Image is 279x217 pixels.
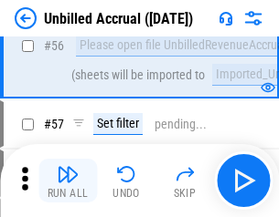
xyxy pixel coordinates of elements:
[174,188,197,199] div: Skip
[57,163,79,185] img: Run All
[156,159,214,202] button: Skip
[48,188,89,199] div: Run All
[174,163,196,185] img: Skip
[115,163,137,185] img: Undo
[219,11,233,26] img: Support
[44,38,64,53] span: # 56
[155,118,207,131] div: pending...
[113,188,140,199] div: Undo
[44,117,64,131] span: # 57
[38,159,97,202] button: Run All
[93,113,143,135] div: Set filter
[97,159,156,202] button: Undo
[229,166,258,195] img: Main button
[15,7,37,29] img: Back
[242,7,264,29] img: Settings menu
[44,10,193,27] div: Unbilled Accrual ([DATE])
